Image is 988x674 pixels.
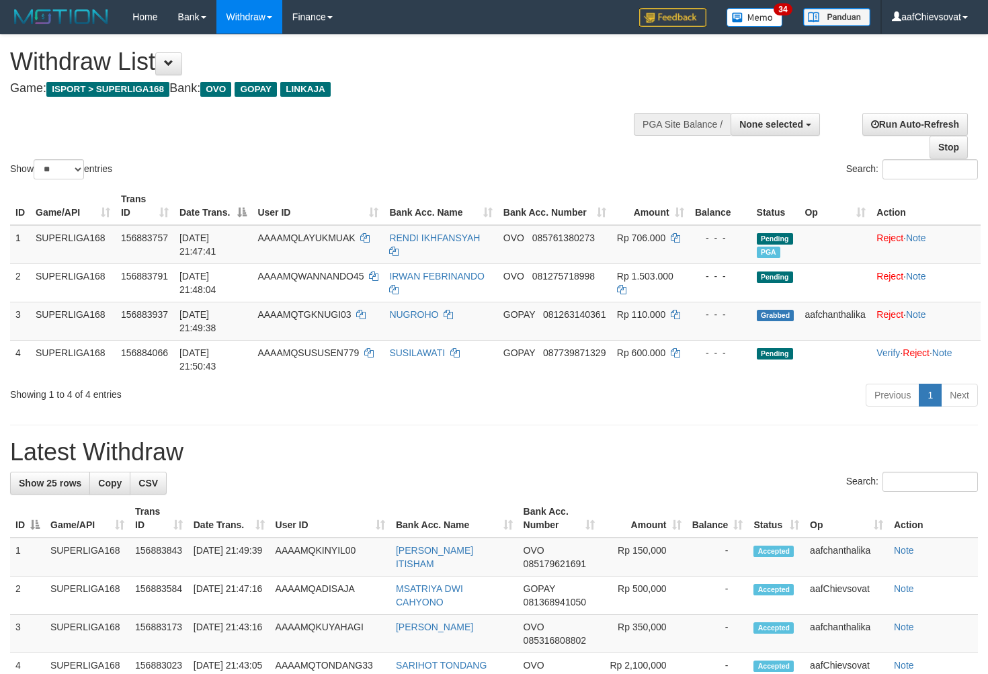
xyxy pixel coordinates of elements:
a: Reject [903,347,930,358]
span: Marked by aafphoenmanit [757,247,780,258]
a: NUGROHO [389,309,438,320]
span: Accepted [753,546,794,557]
th: Balance [690,187,751,225]
a: Show 25 rows [10,472,90,495]
td: · [871,263,981,302]
th: Bank Acc. Name: activate to sort column ascending [384,187,497,225]
span: [DATE] 21:49:38 [179,309,216,333]
span: LINKAJA [280,82,331,97]
td: - [687,538,749,577]
a: Copy [89,472,130,495]
span: Copy 085761380273 to clipboard [532,233,595,243]
td: [DATE] 21:47:16 [188,577,270,615]
a: Note [894,622,914,632]
a: Verify [876,347,900,358]
h1: Withdraw List [10,48,645,75]
a: Stop [930,136,968,159]
span: Rp 110.000 [617,309,665,320]
span: GOPAY [503,309,535,320]
span: Copy 081263140361 to clipboard [543,309,606,320]
span: OVO [524,545,544,556]
td: 1 [10,538,45,577]
span: 156884066 [121,347,168,358]
td: SUPERLIGA168 [45,538,130,577]
div: Showing 1 to 4 of 4 entries [10,382,402,401]
span: Rp 600.000 [617,347,665,358]
td: aafChievsovat [805,577,889,615]
td: 4 [10,340,30,378]
th: Date Trans.: activate to sort column descending [174,187,253,225]
td: · [871,302,981,340]
th: Op: activate to sort column ascending [805,499,889,538]
span: [DATE] 21:48:04 [179,271,216,295]
td: AAAAMQKUYAHAGI [270,615,390,653]
td: 1 [10,225,30,264]
a: Note [906,309,926,320]
div: PGA Site Balance / [634,113,731,136]
img: Feedback.jpg [639,8,706,27]
div: - - - [695,346,746,360]
span: AAAAMQSUSUSEN779 [257,347,359,358]
a: SUSILAWATI [389,347,445,358]
span: 156883791 [121,271,168,282]
span: Copy 085179621691 to clipboard [524,558,586,569]
span: Pending [757,233,793,245]
td: SUPERLIGA168 [30,302,116,340]
th: Action [871,187,981,225]
a: Note [894,545,914,556]
span: Pending [757,348,793,360]
a: 1 [919,384,942,407]
td: 156883843 [130,538,188,577]
td: AAAAMQKINYIL00 [270,538,390,577]
th: Trans ID: activate to sort column ascending [130,499,188,538]
span: OVO [524,660,544,671]
a: Previous [866,384,919,407]
td: aafchanthalika [805,615,889,653]
a: RENDI IKHFANSYAH [389,233,480,243]
a: SARIHOT TONDANG [396,660,487,671]
span: GOPAY [524,583,555,594]
th: Bank Acc. Number: activate to sort column ascending [518,499,600,538]
td: [DATE] 21:49:39 [188,538,270,577]
h4: Game: Bank: [10,82,645,95]
td: 156883173 [130,615,188,653]
a: [PERSON_NAME] [396,622,473,632]
a: MSATRIYA DWI CAHYONO [396,583,463,607]
span: OVO [524,622,544,632]
th: Action [889,499,978,538]
span: Copy 087739871329 to clipboard [543,347,606,358]
span: OVO [503,271,524,282]
td: [DATE] 21:43:16 [188,615,270,653]
td: 2 [10,577,45,615]
span: AAAAMQWANNANDO45 [257,271,364,282]
a: Note [894,583,914,594]
span: 156883757 [121,233,168,243]
span: Copy 081275718998 to clipboard [532,271,595,282]
th: Op: activate to sort column ascending [799,187,871,225]
td: SUPERLIGA168 [30,340,116,378]
th: Status [751,187,800,225]
td: AAAAMQADISAJA [270,577,390,615]
span: Grabbed [757,310,794,321]
th: Game/API: activate to sort column ascending [45,499,130,538]
a: Note [932,347,952,358]
a: Next [941,384,978,407]
th: Amount: activate to sort column ascending [600,499,687,538]
td: aafchanthalika [799,302,871,340]
span: 34 [774,3,792,15]
span: GOPAY [235,82,277,97]
span: GOPAY [503,347,535,358]
span: CSV [138,478,158,489]
span: OVO [503,233,524,243]
label: Search: [846,159,978,179]
td: 3 [10,302,30,340]
a: Run Auto-Refresh [862,113,968,136]
a: Reject [876,271,903,282]
th: ID [10,187,30,225]
span: [DATE] 21:47:41 [179,233,216,257]
span: OVO [200,82,231,97]
a: Note [906,233,926,243]
span: Copy [98,478,122,489]
span: Copy 085316808802 to clipboard [524,635,586,646]
th: Bank Acc. Number: activate to sort column ascending [498,187,612,225]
